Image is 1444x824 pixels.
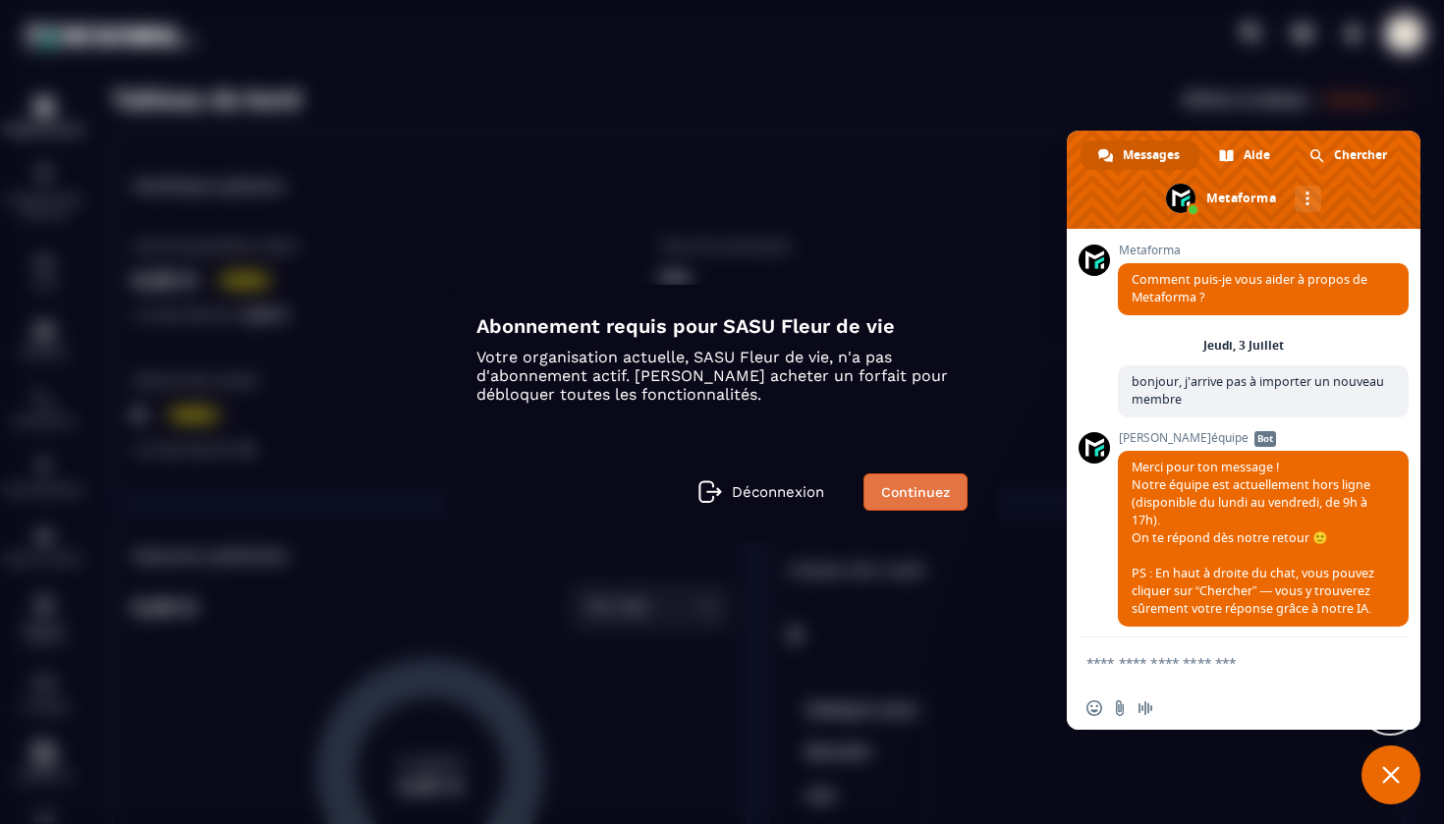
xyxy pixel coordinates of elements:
[476,348,968,404] p: Votre organisation actuelle, SASU Fleur de vie, n'a pas d'abonnement actif. [PERSON_NAME] acheter...
[732,483,824,501] p: Déconnexion
[698,480,824,504] a: Déconnexion
[1203,340,1284,352] div: Jeudi, 3 Juillet
[1118,431,1409,445] span: [PERSON_NAME]équipe
[1123,140,1180,170] span: Messages
[1132,271,1367,305] span: Comment puis-je vous aider à propos de Metaforma ?
[1081,140,1199,170] div: Messages
[1295,186,1321,212] div: Autres canaux
[1086,654,1358,672] textarea: Entrez votre message...
[1201,140,1290,170] div: Aide
[1086,700,1102,716] span: Insérer un emoji
[1138,700,1153,716] span: Message audio
[1361,745,1420,804] div: Fermer le chat
[1118,244,1409,257] span: Metaforma
[1132,373,1384,408] span: bonjour, j'arrive pas à importer un nouveau membre
[1112,700,1128,716] span: Envoyer un fichier
[863,473,968,511] a: Continuez
[1292,140,1407,170] div: Chercher
[1254,431,1276,447] span: Bot
[476,314,968,338] h4: Abonnement requis pour SASU Fleur de vie
[1132,459,1374,617] span: Merci pour ton message ! Notre équipe est actuellement hors ligne (disponible du lundi au vendred...
[1244,140,1270,170] span: Aide
[1334,140,1387,170] span: Chercher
